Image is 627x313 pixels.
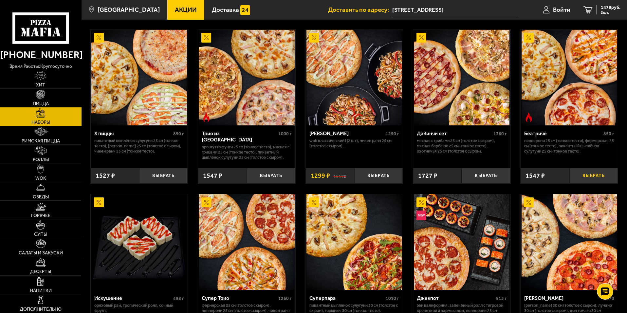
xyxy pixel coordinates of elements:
[33,101,49,106] span: Пицца
[36,83,45,87] span: Хит
[392,4,518,16] input: Ваш адрес доставки
[201,33,211,43] img: Акционный
[309,138,399,149] p: Wok классический L (2 шт), Чикен Ранч 25 см (толстое с сыром).
[199,30,294,125] img: Трио из Рио
[91,194,187,290] img: Искушение
[416,197,426,207] img: Акционный
[212,7,239,13] span: Доставка
[553,7,570,13] span: Войти
[33,195,49,199] span: Обеды
[524,138,614,154] p: Пепперони 25 см (тонкое тесто), Фермерская 25 см (тонкое тесто), Пикантный цыплёнок сулугуни 25 с...
[522,194,617,290] img: Хет Трик
[417,295,494,301] div: Джекпот
[521,30,618,125] a: АкционныйОстрое блюдоБеатриче
[524,295,602,301] div: [PERSON_NAME]
[94,130,172,137] div: 3 пиццы
[30,288,52,293] span: Напитки
[19,251,63,255] span: Салаты и закуски
[524,197,534,207] img: Акционный
[496,296,507,301] span: 915 г
[91,30,188,125] a: Акционный3 пиццы
[35,176,46,181] span: WOK
[603,131,614,137] span: 850 г
[569,168,618,184] button: Выбрать
[309,33,319,43] img: Акционный
[278,296,292,301] span: 1260 г
[522,30,617,125] img: Беатриче
[328,7,392,13] span: Доставить по адресу:
[524,112,534,122] img: Острое блюдо
[30,269,51,274] span: Десерты
[247,168,295,184] button: Выбрать
[203,173,222,179] span: 1547 ₽
[386,131,399,137] span: 1250 г
[94,33,104,43] img: Акционный
[198,30,295,125] a: АкционныйОстрое блюдоТрио из Рио
[309,295,384,301] div: Суперпара
[417,138,507,154] p: Мясная с грибами 25 см (толстое с сыром), Мясная Барбекю 25 см (тонкое тесто), Охотничья 25 см (т...
[306,194,402,290] img: Суперпара
[94,197,104,207] img: Акционный
[31,120,50,125] span: Наборы
[91,194,188,290] a: АкционныйИскушение
[22,139,60,143] span: Римская пицца
[199,194,294,290] img: Супер Трио
[198,194,295,290] a: АкционныйСупер Трио
[524,33,534,43] img: Акционный
[202,130,277,143] div: Трио из [GEOGRAPHIC_DATA]
[417,130,492,137] div: ДаВинчи сет
[413,30,510,125] a: АкционныйДаВинчи сет
[392,4,518,16] span: улица Передовиков, 3к2
[526,173,545,179] span: 1547 ₽
[202,295,277,301] div: Супер Трио
[521,194,618,290] a: АкционныйХет Трик
[34,232,47,237] span: Супы
[416,211,426,220] img: Новинка
[20,307,62,312] span: Дополнительно
[306,30,402,125] img: Вилла Капри
[201,112,211,122] img: Острое блюдо
[601,10,620,14] span: 2 шт.
[33,157,49,162] span: Роллы
[139,168,188,184] button: Выбрать
[524,130,602,137] div: Беатриче
[386,296,399,301] span: 1010 г
[462,168,510,184] button: Выбрать
[175,7,197,13] span: Акции
[91,30,187,125] img: 3 пиццы
[31,213,50,218] span: Горячее
[493,131,507,137] span: 1360 г
[240,5,250,15] img: 15daf4d41897b9f0e9f617042186c801.svg
[202,144,292,160] p: Прошутто Фунги 25 см (тонкое тесто), Мясная с грибами 25 см (тонкое тесто), Пикантный цыплёнок су...
[94,138,184,154] p: Пикантный цыплёнок сулугуни 25 см (тонкое тесто), [PERSON_NAME] 25 см (толстое с сыром), Чикен Ра...
[309,197,319,207] img: Акционный
[306,194,403,290] a: АкционныйСуперпара
[414,194,509,290] img: Джекпот
[354,168,403,184] button: Выбрать
[96,173,115,179] span: 1527 ₽
[309,130,384,137] div: [PERSON_NAME]
[173,296,184,301] span: 498 г
[278,131,292,137] span: 1000 г
[306,30,403,125] a: АкционныйВилла Капри
[333,173,346,179] s: 1517 ₽
[601,5,620,10] span: 1478 руб.
[94,295,172,301] div: Искушение
[416,33,426,43] img: Акционный
[98,7,160,13] span: [GEOGRAPHIC_DATA]
[418,173,437,179] span: 1727 ₽
[414,30,509,125] img: ДаВинчи сет
[173,131,184,137] span: 890 г
[311,173,330,179] span: 1299 ₽
[201,197,211,207] img: Акционный
[413,194,510,290] a: АкционныйНовинкаДжекпот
